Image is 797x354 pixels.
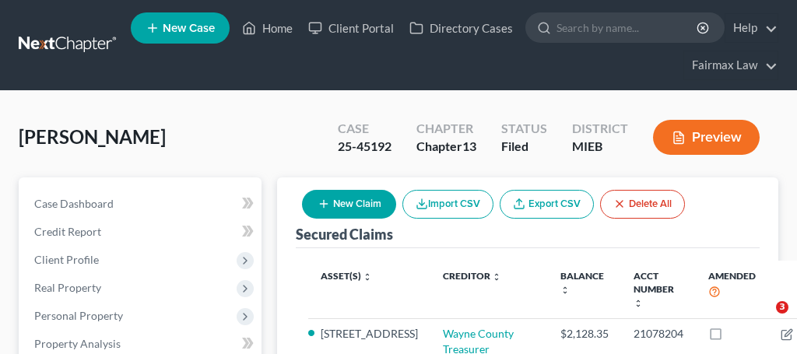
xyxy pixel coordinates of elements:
[234,14,300,42] a: Home
[443,270,501,282] a: Creditor unfold_more
[492,272,501,282] i: unfold_more
[416,120,476,138] div: Chapter
[402,190,493,219] button: Import CSV
[653,120,760,155] button: Preview
[338,138,391,156] div: 25-45192
[725,14,778,42] a: Help
[34,281,101,294] span: Real Property
[321,326,418,342] li: [STREET_ADDRESS]
[300,14,402,42] a: Client Portal
[776,301,788,314] span: 3
[34,337,121,350] span: Property Analysis
[560,270,604,295] a: Balance unfold_more
[634,326,683,342] div: 21078204
[684,51,778,79] a: Fairmax Law
[560,286,570,295] i: unfold_more
[744,301,781,338] iframe: Intercom live chat
[163,23,215,34] span: New Case
[19,125,166,148] span: [PERSON_NAME]
[402,14,521,42] a: Directory Cases
[34,197,114,210] span: Case Dashboard
[600,190,685,219] button: Delete All
[560,326,609,342] div: $2,128.35
[34,225,101,238] span: Credit Report
[22,218,262,246] a: Credit Report
[696,261,768,319] th: Amended
[572,138,628,156] div: MIEB
[34,253,99,266] span: Client Profile
[338,120,391,138] div: Case
[22,190,262,218] a: Case Dashboard
[634,299,643,308] i: unfold_more
[302,190,396,219] button: New Claim
[501,138,547,156] div: Filed
[296,225,393,244] div: Secured Claims
[363,272,372,282] i: unfold_more
[500,190,594,219] a: Export CSV
[416,138,476,156] div: Chapter
[321,270,372,282] a: Asset(s) unfold_more
[34,309,123,322] span: Personal Property
[556,13,699,42] input: Search by name...
[501,120,547,138] div: Status
[634,270,674,308] a: Acct Number unfold_more
[462,138,476,153] span: 13
[572,120,628,138] div: District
